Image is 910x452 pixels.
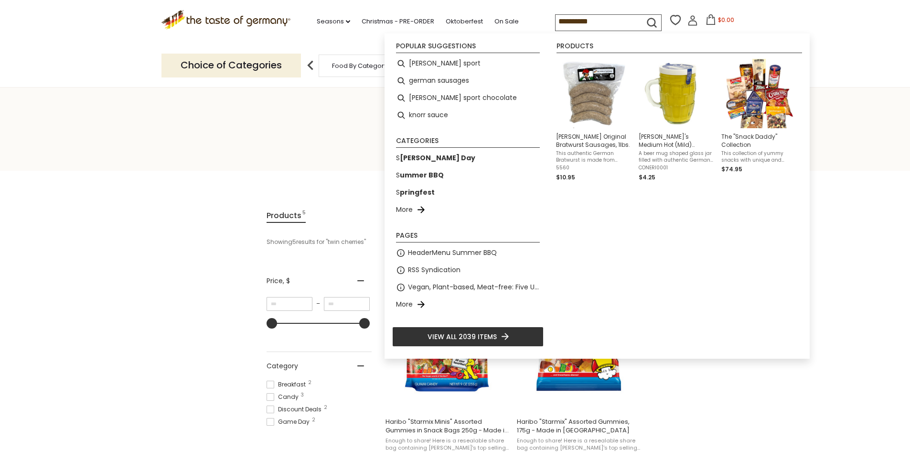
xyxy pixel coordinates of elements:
li: HeaderMenu Summer BBQ [392,244,544,262]
span: This collection of yummy snacks with unique and authentic flavors will put a smile on any Dad's f... [721,150,796,164]
span: $4.25 [639,173,655,181]
li: Erika's Medium Hot (Mild) Mustard in Glass Stein Jar 8.7 oz. [635,55,717,186]
li: RSS Syndication [392,262,544,279]
a: Summer BBQ [396,170,444,181]
span: This authentic German Bratwurst is made from hormone-free, locally-sourced mix of pork and beef, ... [556,150,631,164]
span: Candy [267,393,301,401]
li: More [392,201,544,219]
li: Vegan, Plant-based, Meat-free: Five Up and Coming Brands [392,279,544,296]
a: S[PERSON_NAME] Day [396,153,475,164]
div: Instant Search Results [385,33,810,359]
img: previous arrow [301,56,320,75]
li: Popular suggestions [396,43,540,53]
li: S[PERSON_NAME] Day [392,150,544,167]
li: View all 2039 items [392,327,544,347]
span: Game Day [267,418,312,426]
span: $0.00 [718,16,734,24]
li: Pages [396,232,540,243]
a: [PERSON_NAME] Original Bratwurst Sausages, 1lbs.This authentic German Bratwurst is made from horm... [556,59,631,182]
h1: Search results [30,130,880,152]
li: ritter sport [392,55,544,72]
a: On Sale [494,16,519,27]
span: [PERSON_NAME] Original Bratwurst Sausages, 1lbs. [556,132,631,149]
span: 2 [312,418,315,422]
li: Products [557,43,802,53]
a: View Products Tab [267,209,306,223]
p: Choice of Categories [161,54,301,77]
li: Summer BBQ [392,167,544,184]
span: Enough to share! Here is a resealable share bag containing [PERSON_NAME]'s top selling gummy cand... [385,437,509,452]
span: [PERSON_NAME]'s Medium Hot (Mild) Mustard in Glass [PERSON_NAME] Jar 8.7 oz. [639,132,714,149]
span: Enough to share! Here is a resealable share bag containing [PERSON_NAME]'s top selling gummy cand... [517,437,641,452]
li: The "Snack Daddy" Collection [717,55,800,186]
span: The "Snack Daddy" Collection [721,132,796,149]
a: Christmas - PRE-ORDER [362,16,434,27]
a: The "Snack Daddy" CollectionThis collection of yummy snacks with unique and authentic flavors wil... [721,59,796,182]
a: Oktoberfest [446,16,483,27]
span: 2 [308,380,311,385]
li: Binkert’s Original Bratwurst Sausages, 1lbs. [552,55,635,186]
span: A beer mug shaped glass jar filled with authentic German medium hot mustard. Goes great with any ... [639,150,714,164]
li: ritter sport chocolate [392,89,544,107]
span: – [312,299,324,308]
span: 3 [301,393,304,397]
div: Showing results for " " [267,234,498,250]
b: ummer BBQ [400,170,444,180]
input: Maximum value [324,297,370,311]
span: Price [267,276,290,286]
span: Discount Deals [267,405,324,414]
span: $74.95 [721,165,742,173]
span: Haribo "Starmix" Assorted Gummies, 175g - Made in [GEOGRAPHIC_DATA] [517,418,641,435]
a: Springfest [396,187,435,198]
span: , $ [283,276,290,286]
span: Category [267,361,298,371]
span: CONERI0001 [639,165,714,171]
span: View all 2039 items [428,331,497,342]
span: Haribo "Starmix Minis" Assorted Gummies in Snack Bags 250g - Made in [GEOGRAPHIC_DATA] [385,418,509,435]
span: 5 [302,209,306,222]
b: 5 [292,238,296,246]
a: Food By Category [332,62,387,69]
li: knorr sauce [392,107,544,124]
span: 5560 [556,165,631,171]
span: Breakfast [267,380,309,389]
button: $0.00 [700,14,740,29]
b: pringfest [400,187,435,197]
li: Categories [396,137,540,148]
li: More [392,296,544,313]
li: german sausages [392,72,544,89]
li: Springfest [392,184,544,201]
input: Minimum value [267,297,312,311]
a: RSS Syndication [408,265,460,276]
a: HeaderMenu Summer BBQ [408,247,497,258]
a: Seasons [317,16,350,27]
img: Haribo Starmix Share Size [384,276,511,402]
span: $10.95 [556,173,575,181]
a: [PERSON_NAME]'s Medium Hot (Mild) Mustard in Glass [PERSON_NAME] Jar 8.7 oz.A beer mug shaped gla... [639,59,714,182]
span: 2 [324,405,327,410]
b: [PERSON_NAME] Day [400,153,475,163]
a: Vegan, Plant-based, Meat-free: Five Up and Coming Brands [408,282,540,293]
